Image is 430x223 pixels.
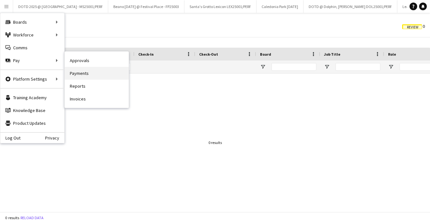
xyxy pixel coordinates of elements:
[336,63,380,71] input: Job Title Filter Input
[138,52,154,57] span: Check-In
[65,67,129,80] a: Payments
[304,0,397,13] button: DOTD @ Dolphin, [PERSON_NAME] DOL25001/PERF
[45,135,64,140] a: Privacy
[0,73,64,85] div: Platform Settings
[199,52,218,57] span: Check-Out
[13,0,108,13] button: DOTD 2025 @ [GEOGRAPHIC_DATA] - MS25001/PERF
[402,23,425,29] span: 0
[407,25,418,29] span: Review
[272,63,316,71] input: Board Filter Input
[324,52,340,57] span: Job Title
[19,214,45,221] button: Reload data
[0,91,64,104] a: Training Academy
[0,28,64,41] div: Workforce
[65,80,129,92] a: Reports
[260,52,271,57] span: Board
[388,64,394,70] button: Open Filter Menu
[0,104,64,117] a: Knowledge Base
[0,117,64,130] a: Product Updates
[388,52,396,57] span: Role
[0,135,20,140] a: Log Out
[0,41,64,54] a: Comms
[260,64,266,70] button: Open Filter Menu
[256,0,304,13] button: Caledonia Park [DATE]
[324,64,330,70] button: Open Filter Menu
[0,16,64,28] div: Boards
[108,0,184,13] button: Beano [DATE] @ Festival Place - FP25003
[0,54,64,67] div: Pay
[184,0,256,13] button: Santa's Grotto Lexicon LEX25001/PERF
[65,92,129,105] a: Invoices
[65,54,129,67] a: Approvals
[208,140,222,145] div: 0 results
